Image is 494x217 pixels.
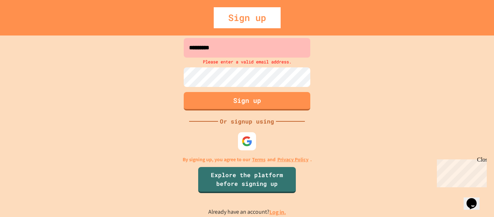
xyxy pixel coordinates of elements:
[277,156,308,163] a: Privacy Policy
[198,167,296,193] a: Explore the platform before signing up
[242,136,252,147] img: google-icon.svg
[3,3,50,46] div: Chat with us now!Close
[434,157,487,187] iframe: chat widget
[218,117,276,126] div: Or signup using
[183,156,312,163] p: By signing up, you agree to our and .
[208,208,286,217] p: Already have an account?
[184,92,310,110] button: Sign up
[252,156,265,163] a: Terms
[464,188,487,210] iframe: chat widget
[182,58,312,66] div: Please enter a valid email address.
[269,208,286,216] a: Log in.
[214,7,281,28] div: Sign up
